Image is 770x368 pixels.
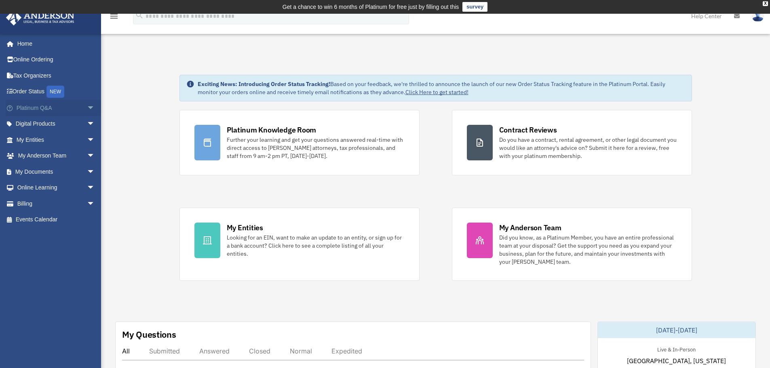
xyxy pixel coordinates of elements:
a: Events Calendar [6,212,107,228]
div: Looking for an EIN, want to make an update to an entity, or sign up for a bank account? Click her... [227,233,405,258]
a: Online Ordering [6,52,107,68]
a: My Anderson Team Did you know, as a Platinum Member, you have an entire professional team at your... [452,208,692,281]
a: My Anderson Teamarrow_drop_down [6,148,107,164]
span: arrow_drop_down [87,148,103,164]
a: My Entitiesarrow_drop_down [6,132,107,148]
a: Digital Productsarrow_drop_down [6,116,107,132]
i: search [135,11,144,20]
div: [DATE]-[DATE] [598,322,755,338]
strong: Exciting News: Introducing Order Status Tracking! [198,80,330,88]
div: close [763,1,768,6]
div: Submitted [149,347,180,355]
a: Tax Organizers [6,67,107,84]
span: arrow_drop_down [87,100,103,116]
a: Platinum Knowledge Room Further your learning and get your questions answered real-time with dire... [179,110,420,175]
span: arrow_drop_down [87,180,103,196]
div: My Entities [227,223,263,233]
div: Do you have a contract, rental agreement, or other legal document you would like an attorney's ad... [499,136,677,160]
a: Click Here to get started! [405,88,468,96]
div: Contract Reviews [499,125,557,135]
div: Expedited [331,347,362,355]
div: Based on your feedback, we're thrilled to announce the launch of our new Order Status Tracking fe... [198,80,685,96]
i: menu [109,11,119,21]
a: Contract Reviews Do you have a contract, rental agreement, or other legal document you would like... [452,110,692,175]
div: My Questions [122,328,176,341]
div: Further your learning and get your questions answered real-time with direct access to [PERSON_NAM... [227,136,405,160]
div: Closed [249,347,270,355]
a: Online Learningarrow_drop_down [6,180,107,196]
div: My Anderson Team [499,223,561,233]
a: My Entities Looking for an EIN, want to make an update to an entity, or sign up for a bank accoun... [179,208,420,281]
a: Order StatusNEW [6,84,107,100]
a: menu [109,14,119,21]
div: Get a chance to win 6 months of Platinum for free just by filling out this [283,2,459,12]
img: User Pic [752,10,764,22]
img: Anderson Advisors Platinum Portal [4,10,77,25]
a: Billingarrow_drop_down [6,196,107,212]
div: Platinum Knowledge Room [227,125,316,135]
div: NEW [46,86,64,98]
span: arrow_drop_down [87,164,103,180]
a: Platinum Q&Aarrow_drop_down [6,100,107,116]
div: Live & In-Person [651,345,702,353]
span: arrow_drop_down [87,116,103,132]
span: arrow_drop_down [87,132,103,148]
div: Answered [199,347,230,355]
a: Home [6,36,103,52]
span: arrow_drop_down [87,196,103,212]
span: [GEOGRAPHIC_DATA], [US_STATE] [627,356,726,366]
a: survey [462,2,487,12]
div: Did you know, as a Platinum Member, you have an entire professional team at your disposal? Get th... [499,233,677,266]
a: My Documentsarrow_drop_down [6,164,107,180]
div: All [122,347,130,355]
div: Normal [290,347,312,355]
